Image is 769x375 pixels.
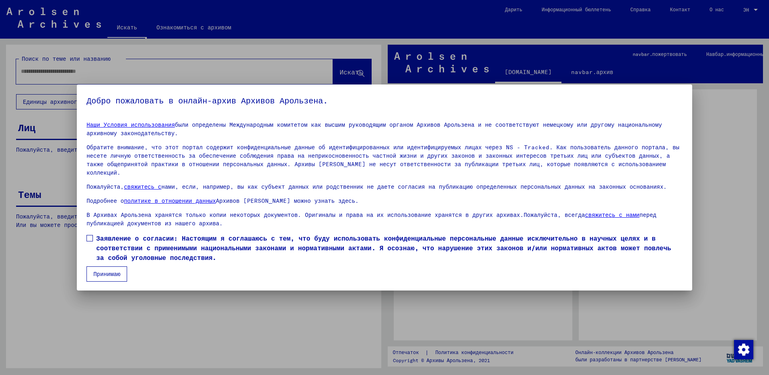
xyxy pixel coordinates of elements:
img: Изменение согласия [734,340,753,359]
p: Подробнее о Архивов [PERSON_NAME] можно узнать здесь. [86,197,683,205]
a: свяжитесь с нами [585,211,639,218]
a: политике в отношении данных [124,197,216,204]
a: свяжитесь с [124,183,161,190]
p: были определены Международным комитетом как высшим руководящим органом Архивов Арользена и не соо... [86,121,683,138]
p: Обратите внимание, что этот портал содержит конфиденциальные данные об идентифицированных или иде... [86,143,683,177]
p: В Архивах Арользена хранятся только копии некоторых документов. Оригиналы и права на их использов... [86,211,683,228]
a: Наши Условия использования [86,121,175,128]
div: Изменение согласия [734,340,753,359]
p: Пожалуйста, нами, если, например, вы как субъект данных или родственник не даете согласия на публ... [86,183,683,191]
h5: Добро пожаловать в онлайн-архив Архивов Арользена. [86,94,683,107]
font: Заявление о согласии: Настоящим я соглашаюсь с тем, что буду использовать конфиденциальные персон... [96,234,671,262]
button: Принимаю [86,266,127,282]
